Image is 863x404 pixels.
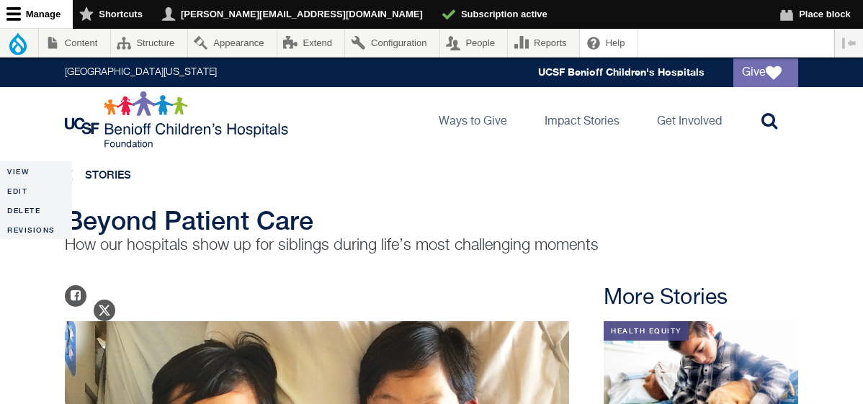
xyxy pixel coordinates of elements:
[345,29,439,57] a: Configuration
[580,29,638,57] a: Help
[277,29,345,57] a: Extend
[111,29,187,57] a: Structure
[533,87,631,152] a: Impact Stories
[65,235,620,256] p: How our hospitals show up for siblings during life’s most challenging moments
[645,87,733,152] a: Get Involved
[538,66,705,78] a: UCSF Benioff Children's Hospitals
[85,169,131,181] a: Stories
[440,29,508,57] a: People
[508,29,579,57] a: Reports
[733,58,798,87] a: Give
[427,87,519,152] a: Ways to Give
[65,68,217,78] a: [GEOGRAPHIC_DATA][US_STATE]
[835,29,863,57] button: Vertical orientation
[604,285,798,311] h2: More Stories
[604,321,689,341] div: Health Equity
[188,29,277,57] a: Appearance
[65,205,313,235] span: Beyond Patient Care
[65,91,292,148] img: Logo for UCSF Benioff Children's Hospitals Foundation
[39,29,110,57] a: Content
